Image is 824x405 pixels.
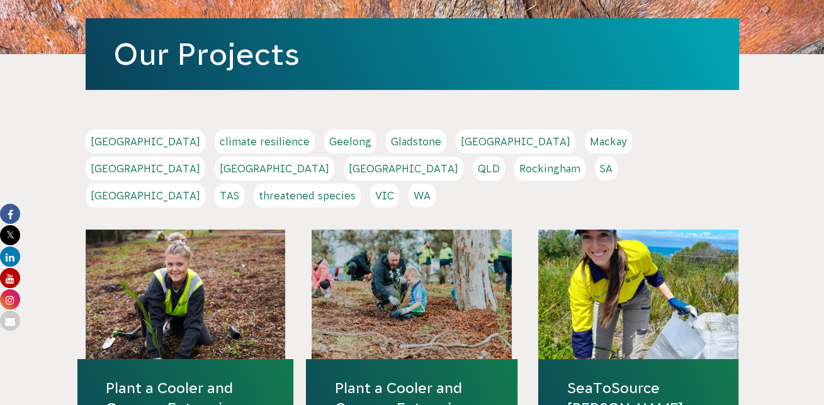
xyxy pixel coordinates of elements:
[370,184,399,208] a: VIC
[386,130,446,153] a: Gladstone
[456,130,575,153] a: [GEOGRAPHIC_DATA]
[86,184,205,208] a: [GEOGRAPHIC_DATA]
[86,157,205,180] a: [GEOGRAPHIC_DATA]
[473,157,505,180] a: QLD
[585,130,632,153] a: Mackay
[254,184,361,208] a: threatened species
[344,157,463,180] a: [GEOGRAPHIC_DATA]
[215,157,334,180] a: [GEOGRAPHIC_DATA]
[215,184,244,208] a: TAS
[514,157,585,180] a: Rockingham
[595,157,618,180] a: SA
[409,184,436,208] a: WA
[113,37,300,71] a: Our Projects
[215,130,315,153] a: climate resilience
[324,130,376,153] a: Geelong
[86,130,205,153] a: [GEOGRAPHIC_DATA]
